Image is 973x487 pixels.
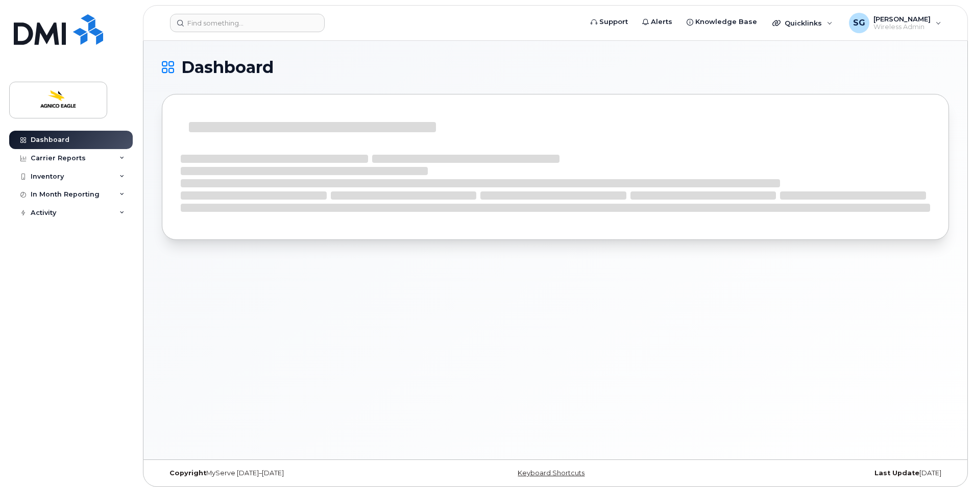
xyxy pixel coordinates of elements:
strong: Copyright [169,469,206,477]
div: MyServe [DATE]–[DATE] [162,469,424,477]
div: [DATE] [687,469,949,477]
span: Dashboard [181,60,274,75]
strong: Last Update [874,469,919,477]
a: Keyboard Shortcuts [518,469,585,477]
